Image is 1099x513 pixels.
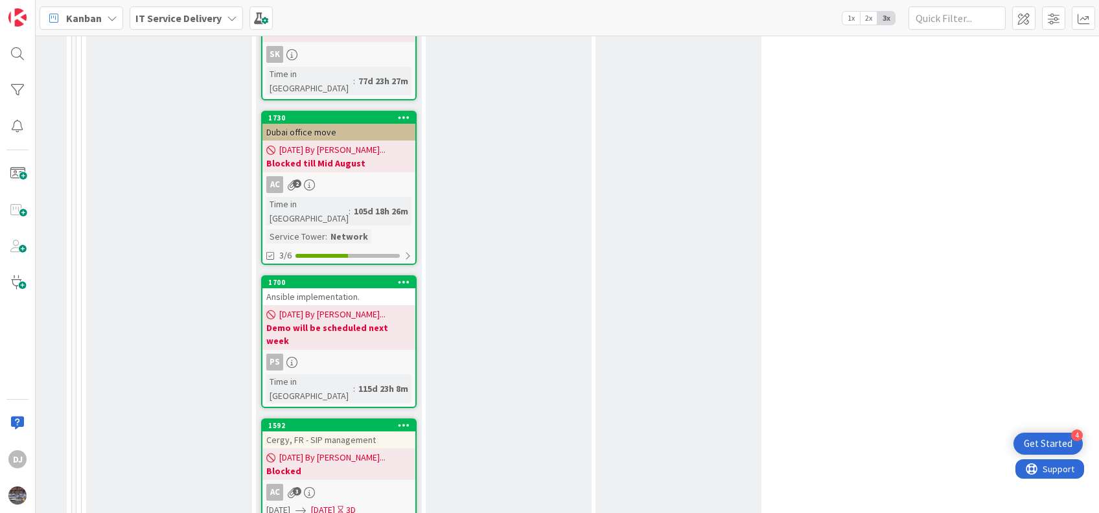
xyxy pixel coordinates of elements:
div: AC [262,484,415,501]
div: DJ [8,450,27,468]
div: 1700Ansible implementation. [262,277,415,305]
div: 4 [1071,429,1083,441]
b: IT Service Delivery [135,12,222,25]
div: 1592Cergy, FR - SIP management [262,420,415,448]
div: AC [266,484,283,501]
div: Service Tower [266,229,325,244]
div: 115d 23h 8m [355,382,411,396]
span: : [349,204,351,218]
div: Time in [GEOGRAPHIC_DATA] [266,67,353,95]
img: Visit kanbanzone.com [8,8,27,27]
span: Kanban [66,10,102,26]
div: Time in [GEOGRAPHIC_DATA] [266,197,349,225]
input: Quick Filter... [908,6,1006,30]
b: Blocked till Mid August [266,157,411,170]
span: : [353,74,355,88]
div: 1730 [268,113,415,122]
div: Ansible implementation. [262,288,415,305]
div: Time in [GEOGRAPHIC_DATA] [266,374,353,403]
div: AC [266,176,283,193]
div: Cergy, FR - SIP management [262,431,415,448]
div: AC [262,176,415,193]
div: SK [266,46,283,63]
div: 1730Dubai office move [262,112,415,141]
div: Open Get Started checklist, remaining modules: 4 [1013,433,1083,455]
b: Demo will be scheduled next week [266,321,411,347]
a: 1700Ansible implementation.[DATE] By [PERSON_NAME]...Demo will be scheduled next weekPSTime in [G... [261,275,417,408]
div: 1592 [262,420,415,431]
span: 3x [877,12,895,25]
div: PS [266,354,283,370]
span: : [353,382,355,396]
div: 1700 [268,278,415,287]
span: 2x [860,12,877,25]
span: 1x [842,12,860,25]
span: Support [27,2,59,17]
div: PS [262,354,415,370]
span: 3 [293,487,301,496]
div: 77d 23h 27m [355,74,411,88]
span: [DATE] By [PERSON_NAME]... [279,308,386,321]
span: [DATE] By [PERSON_NAME]... [279,143,386,157]
span: 3/6 [279,249,292,262]
b: Blocked [266,464,411,477]
span: : [325,229,327,244]
div: 1592 [268,421,415,430]
img: avatar [8,486,27,505]
div: Network [327,229,371,244]
div: Get Started [1024,437,1072,450]
div: 105d 18h 26m [351,204,411,218]
div: 1700 [262,277,415,288]
a: 1730Dubai office move[DATE] By [PERSON_NAME]...Blocked till Mid AugustACTime in [GEOGRAPHIC_DATA]... [261,111,417,265]
span: [DATE] By [PERSON_NAME]... [279,451,386,464]
span: 2 [293,179,301,188]
div: 1730 [262,112,415,124]
div: SK [262,46,415,63]
div: Dubai office move [262,124,415,141]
